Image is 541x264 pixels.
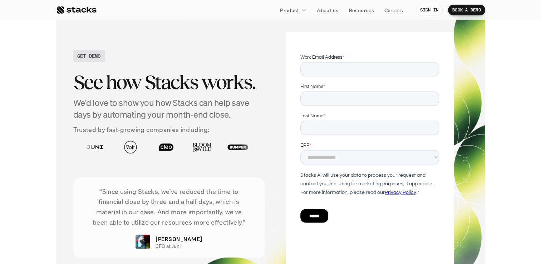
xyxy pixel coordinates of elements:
p: CFO at Juni [156,243,181,249]
p: [PERSON_NAME] [156,234,202,243]
a: SIGN IN [416,5,443,15]
h4: We'd love to show you how Stacks can help save days by automating your month-end close. [73,97,265,121]
p: “Since using Stacks, we've reduced the time to financial close by three and a half days, which is... [84,186,254,227]
p: Trusted by fast-growing companies including: [73,124,265,135]
p: Product [280,6,299,14]
p: Careers [384,6,403,14]
a: About us [313,4,343,16]
p: Resources [349,6,374,14]
p: SIGN IN [420,8,438,13]
h2: See how Stacks works. [73,71,265,93]
a: Resources [344,4,378,16]
a: BOOK A DEMO [448,5,485,15]
p: About us [317,6,338,14]
p: BOOK A DEMO [452,8,481,13]
iframe: Form 0 [300,53,439,235]
h2: GET DEMO [77,52,101,59]
a: Careers [380,4,407,16]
